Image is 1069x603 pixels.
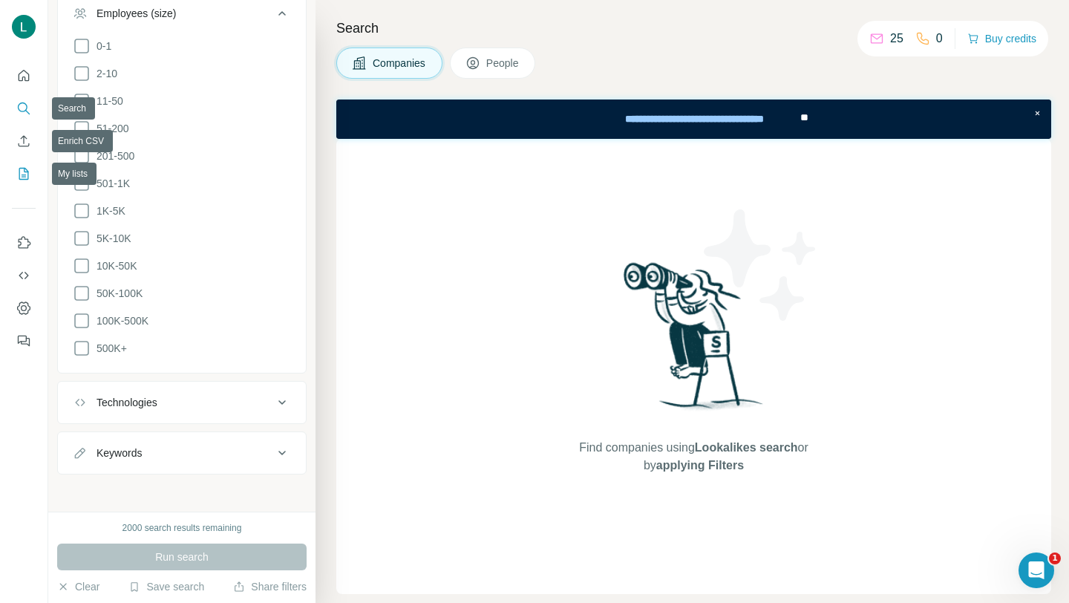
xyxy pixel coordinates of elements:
button: My lists [12,160,36,187]
button: Enrich CSV [12,128,36,154]
span: 11-50 [91,94,123,108]
button: Share filters [233,579,307,594]
span: 50K-100K [91,286,143,301]
h4: Search [336,18,1051,39]
p: 25 [890,30,903,48]
span: 2-10 [91,66,117,81]
iframe: Banner [336,100,1051,139]
span: Companies [373,56,427,71]
button: Use Surfe on LinkedIn [12,229,36,256]
div: Keywords [97,446,142,460]
button: Feedback [12,327,36,354]
span: 201-500 [91,149,134,163]
span: applying Filters [656,459,744,472]
span: 5K-10K [91,231,131,246]
div: 2000 search results remaining [122,521,242,535]
span: People [486,56,520,71]
button: Technologies [58,385,306,420]
span: 1K-5K [91,203,125,218]
img: Avatar [12,15,36,39]
button: Keywords [58,435,306,471]
img: Surfe Illustration - Stars [694,198,828,332]
span: 500K+ [91,341,127,356]
span: 10K-50K [91,258,137,273]
button: Use Surfe API [12,262,36,289]
span: 1 [1049,553,1061,564]
span: 501-1K [91,176,130,191]
span: 0-1 [91,39,111,53]
iframe: Intercom live chat [1019,553,1054,588]
span: Find companies using or by [575,439,812,475]
button: Quick start [12,62,36,89]
span: 100K-500K [91,313,148,328]
div: Employees (size) [97,6,176,21]
button: Search [12,95,36,122]
img: Surfe Illustration - Woman searching with binoculars [617,258,771,424]
span: 51-200 [91,121,129,136]
button: Clear [57,579,99,594]
span: Lookalikes search [695,441,798,454]
button: Dashboard [12,295,36,322]
button: Buy credits [967,28,1036,49]
button: Save search [128,579,204,594]
p: 0 [936,30,943,48]
div: Technologies [97,395,157,410]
